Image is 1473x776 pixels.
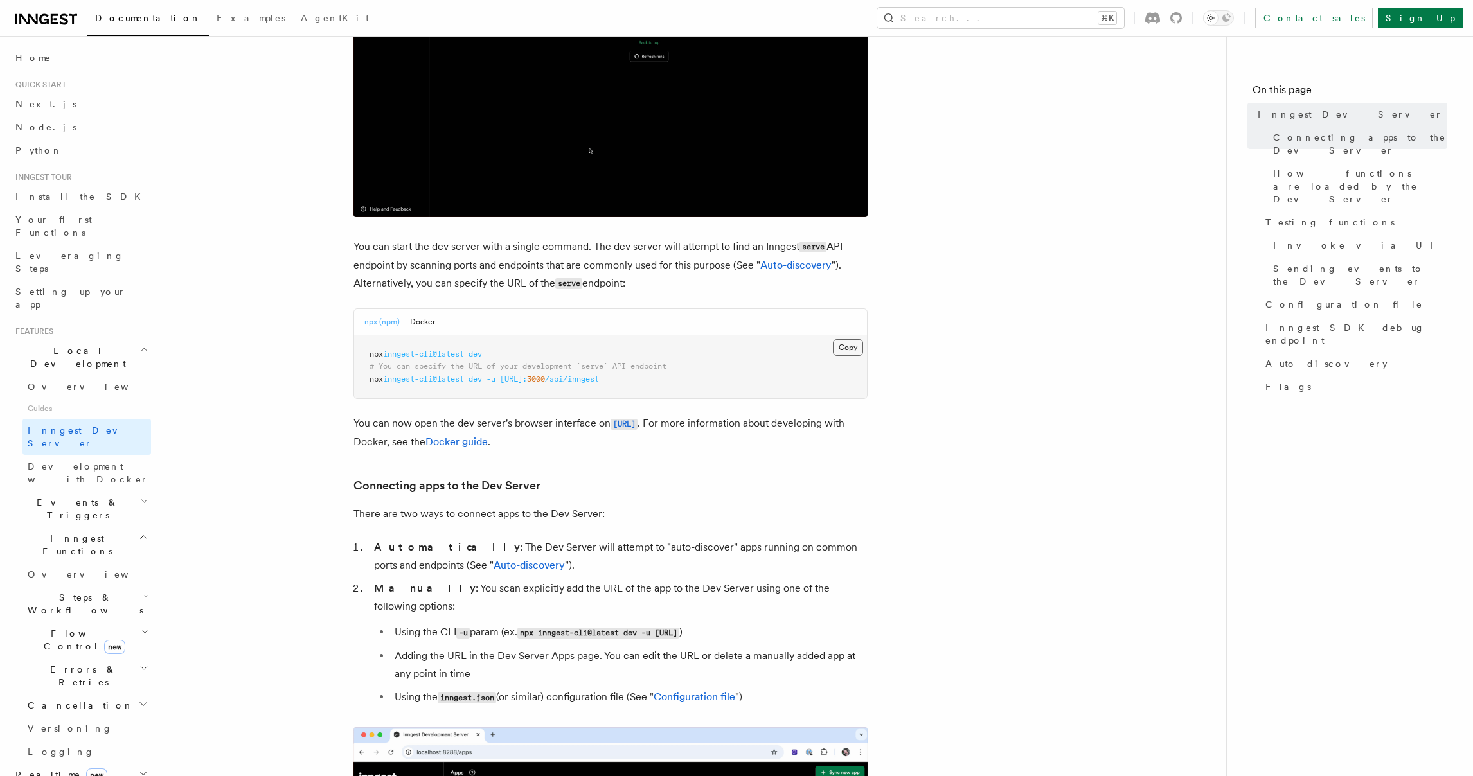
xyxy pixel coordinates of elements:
a: Inngest SDK debug endpoint [1260,316,1447,352]
div: Inngest Functions [10,563,151,763]
span: Inngest Dev Server [28,425,138,448]
span: Configuration file [1265,298,1423,311]
span: AgentKit [301,13,369,23]
a: [URL] [611,417,638,429]
span: Guides [22,398,151,419]
a: Overview [22,563,151,586]
button: npx (npm) [364,309,400,335]
a: Flags [1260,375,1447,398]
p: You can now open the dev server's browser interface on . For more information about developing wi... [353,414,868,451]
a: Connecting apps to the Dev Server [353,477,540,495]
span: Home [15,51,51,64]
a: Overview [22,375,151,398]
span: [URL]: [500,375,527,384]
a: Next.js [10,93,151,116]
button: Steps & Workflows [22,586,151,622]
code: serve [799,242,826,252]
span: Auto-discovery [1265,357,1388,370]
span: npx [370,349,383,358]
button: Events & Triggers [10,491,151,527]
button: Local Development [10,339,151,375]
span: 3000 [527,375,545,384]
a: Sending events to the Dev Server [1268,257,1447,293]
span: Inngest Functions [10,532,139,558]
button: Errors & Retries [22,658,151,694]
span: Versioning [28,723,112,734]
a: Inngest Dev Server [1253,103,1447,126]
span: How functions are loaded by the Dev Server [1273,167,1447,206]
span: Logging [28,746,94,757]
strong: Manually [374,582,476,594]
a: Documentation [87,4,209,36]
code: npx inngest-cli@latest dev -u [URL] [517,628,679,639]
span: new [104,640,125,654]
button: Search...⌘K [877,8,1124,28]
code: inngest.json [438,692,496,703]
a: Testing functions [1260,211,1447,234]
a: Leveraging Steps [10,244,151,280]
span: Inngest Dev Server [1258,108,1443,121]
a: Contact sales [1255,8,1373,28]
li: : You scan explicitly add the URL of the app to the Dev Server using one of the following options: [370,579,868,707]
button: Copy [833,339,863,356]
span: Features [10,326,53,337]
a: Logging [22,740,151,763]
a: AgentKit [293,4,377,35]
button: Inngest Functions [10,527,151,563]
strong: Automatically [374,541,520,553]
a: Auto-discovery [494,559,565,571]
code: -u [456,628,470,639]
a: Install the SDK [10,185,151,208]
a: Python [10,139,151,162]
span: Inngest SDK debug endpoint [1265,321,1447,347]
span: Leveraging Steps [15,251,124,274]
a: Auto-discovery [760,259,832,271]
span: Steps & Workflows [22,591,143,617]
button: Docker [410,309,435,335]
span: Sending events to the Dev Server [1273,262,1447,288]
span: /api/inngest [545,375,599,384]
kbd: ⌘K [1098,12,1116,24]
span: Next.js [15,99,76,109]
span: Examples [217,13,285,23]
a: Sign Up [1378,8,1463,28]
button: Flow Controlnew [22,622,151,658]
li: : The Dev Server will attempt to "auto-discover" apps running on common ports and endpoints (See ... [370,538,868,574]
a: Auto-discovery [1260,352,1447,375]
a: Inngest Dev Server [22,419,151,455]
span: Setting up your app [15,287,126,310]
a: Your first Functions [10,208,151,244]
span: Errors & Retries [22,663,139,689]
span: Quick start [10,80,66,90]
span: Local Development [10,344,140,370]
p: There are two ways to connect apps to the Dev Server: [353,505,868,523]
span: Flags [1265,380,1311,393]
a: Setting up your app [10,280,151,316]
a: Connecting apps to the Dev Server [1268,126,1447,162]
a: Invoke via UI [1268,234,1447,257]
span: Inngest tour [10,172,72,182]
button: Toggle dark mode [1203,10,1234,26]
li: Using the (or similar) configuration file (See " ") [391,688,868,707]
button: Cancellation [22,694,151,717]
span: Testing functions [1265,216,1395,229]
a: Configuration file [1260,293,1447,316]
li: Adding the URL in the Dev Server Apps page. You can edit the URL or delete a manually added app a... [391,647,868,683]
a: Node.js [10,116,151,139]
span: Node.js [15,122,76,132]
span: Documentation [95,13,201,23]
li: Using the CLI param (ex. ) [391,623,868,642]
span: Overview [28,569,160,579]
span: inngest-cli@latest [383,349,464,358]
span: Events & Triggers [10,496,140,522]
a: Versioning [22,717,151,740]
span: dev [469,349,482,358]
span: Flow Control [22,627,141,653]
a: Configuration file [654,691,735,703]
span: Cancellation [22,699,134,712]
code: [URL] [611,419,638,430]
code: serve [555,278,582,289]
a: Docker guide [425,436,488,448]
span: # You can specify the URL of your development `serve` API endpoint [370,362,666,371]
span: Your first Functions [15,215,92,238]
